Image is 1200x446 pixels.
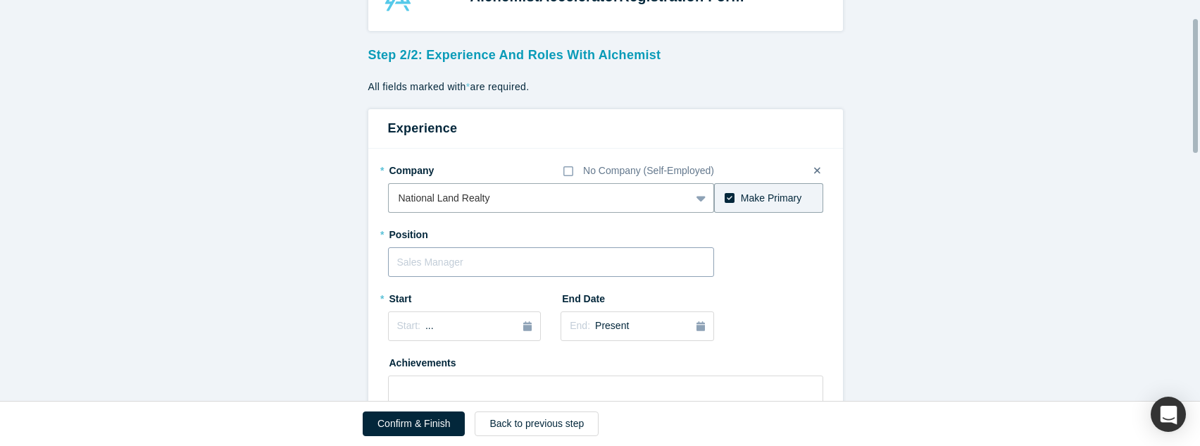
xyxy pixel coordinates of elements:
label: Company [388,159,467,178]
input: Sales Manager [388,247,715,277]
label: Position [388,223,467,242]
span: Start: [397,320,420,331]
button: Confirm & Finish [363,411,465,436]
div: No Company (Self-Employed) [583,163,714,178]
label: Start [388,287,467,306]
p: All fields marked with are required. [368,80,843,94]
span: Present [595,320,629,331]
button: Back to previous step [475,411,599,436]
span: ... [425,320,434,331]
label: Achievements [388,351,467,371]
button: Start:... [388,311,542,341]
span: End: [570,320,590,331]
h3: Experience [388,119,823,138]
div: Make Primary [741,191,801,206]
label: End Date [561,287,639,306]
h3: Step 2/2: Experience and Roles with Alchemist [368,41,843,65]
button: End:Present [561,311,714,341]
